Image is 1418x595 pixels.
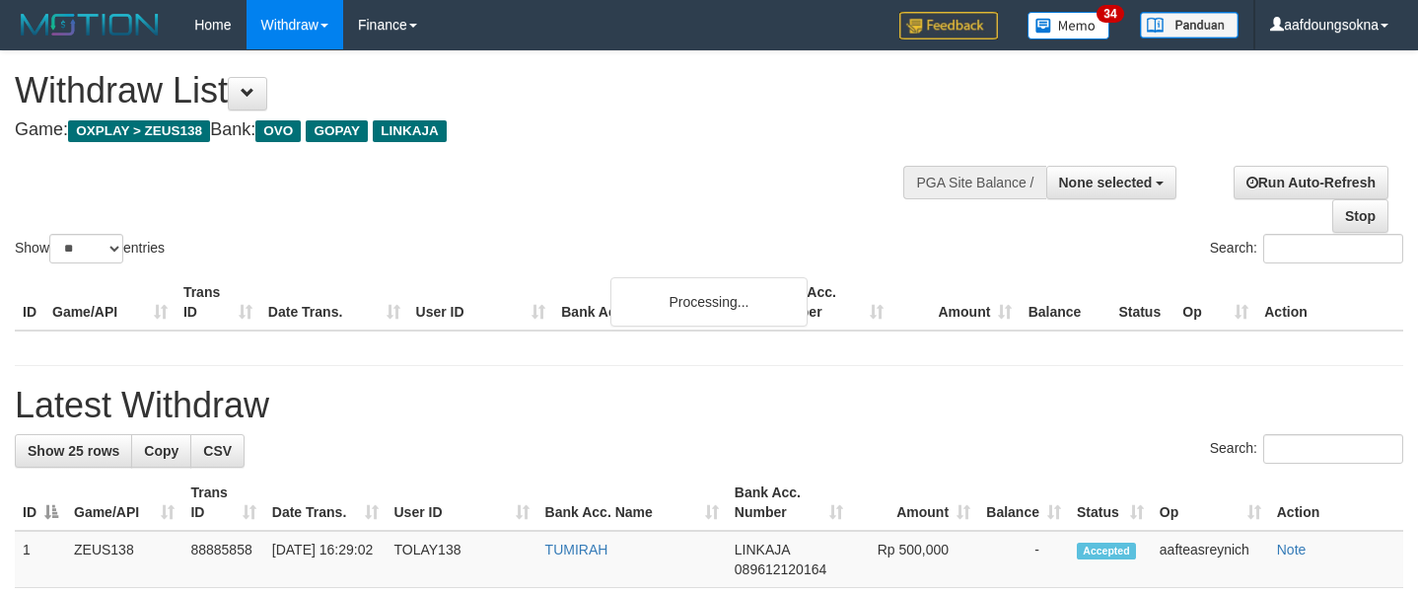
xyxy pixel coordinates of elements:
[1046,166,1177,199] button: None selected
[1028,12,1110,39] img: Button%20Memo.svg
[15,531,66,588] td: 1
[1263,234,1403,263] input: Search:
[190,434,245,468] a: CSV
[15,71,926,111] h1: Withdraw List
[15,234,165,263] label: Show entries
[851,475,979,531] th: Amount: activate to sort column ascending
[144,443,178,459] span: Copy
[851,531,979,588] td: Rp 500,000
[182,475,263,531] th: Trans ID: activate to sort column ascending
[260,274,408,331] th: Date Trans.
[1234,166,1388,199] a: Run Auto-Refresh
[899,12,998,39] img: Feedback.jpg
[1174,274,1256,331] th: Op
[1256,274,1403,331] th: Action
[68,120,210,142] span: OXPLAY > ZEUS138
[408,274,554,331] th: User ID
[553,274,761,331] th: Bank Acc. Name
[610,277,808,327] div: Processing...
[1152,475,1269,531] th: Op: activate to sort column ascending
[15,386,1403,425] h1: Latest Withdraw
[735,542,790,558] span: LINKAJA
[891,274,1021,331] th: Amount
[306,120,368,142] span: GOPAY
[255,120,301,142] span: OVO
[15,434,132,468] a: Show 25 rows
[762,274,891,331] th: Bank Acc. Number
[182,531,263,588] td: 88885858
[1332,199,1388,233] a: Stop
[49,234,123,263] select: Showentries
[66,531,182,588] td: ZEUS138
[1269,475,1403,531] th: Action
[28,443,119,459] span: Show 25 rows
[15,120,926,140] h4: Game: Bank:
[1140,12,1239,38] img: panduan.png
[203,443,232,459] span: CSV
[264,531,387,588] td: [DATE] 16:29:02
[1069,475,1152,531] th: Status: activate to sort column ascending
[1059,175,1153,190] span: None selected
[15,475,66,531] th: ID: activate to sort column descending
[176,274,260,331] th: Trans ID
[727,475,851,531] th: Bank Acc. Number: activate to sort column ascending
[1020,274,1110,331] th: Balance
[373,120,447,142] span: LINKAJA
[44,274,176,331] th: Game/API
[1077,543,1136,559] span: Accepted
[15,274,44,331] th: ID
[131,434,191,468] a: Copy
[264,475,387,531] th: Date Trans.: activate to sort column ascending
[1263,434,1403,464] input: Search:
[1152,531,1269,588] td: aafteasreynich
[903,166,1045,199] div: PGA Site Balance /
[978,475,1069,531] th: Balance: activate to sort column ascending
[66,475,182,531] th: Game/API: activate to sort column ascending
[1210,234,1403,263] label: Search:
[735,561,826,577] span: Copy 089612120164 to clipboard
[1110,274,1174,331] th: Status
[978,531,1069,588] td: -
[1097,5,1123,23] span: 34
[1210,434,1403,464] label: Search:
[545,542,608,558] a: TUMIRAH
[15,10,165,39] img: MOTION_logo.png
[387,531,537,588] td: TOLAY138
[537,475,727,531] th: Bank Acc. Name: activate to sort column ascending
[1277,542,1307,558] a: Note
[387,475,537,531] th: User ID: activate to sort column ascending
